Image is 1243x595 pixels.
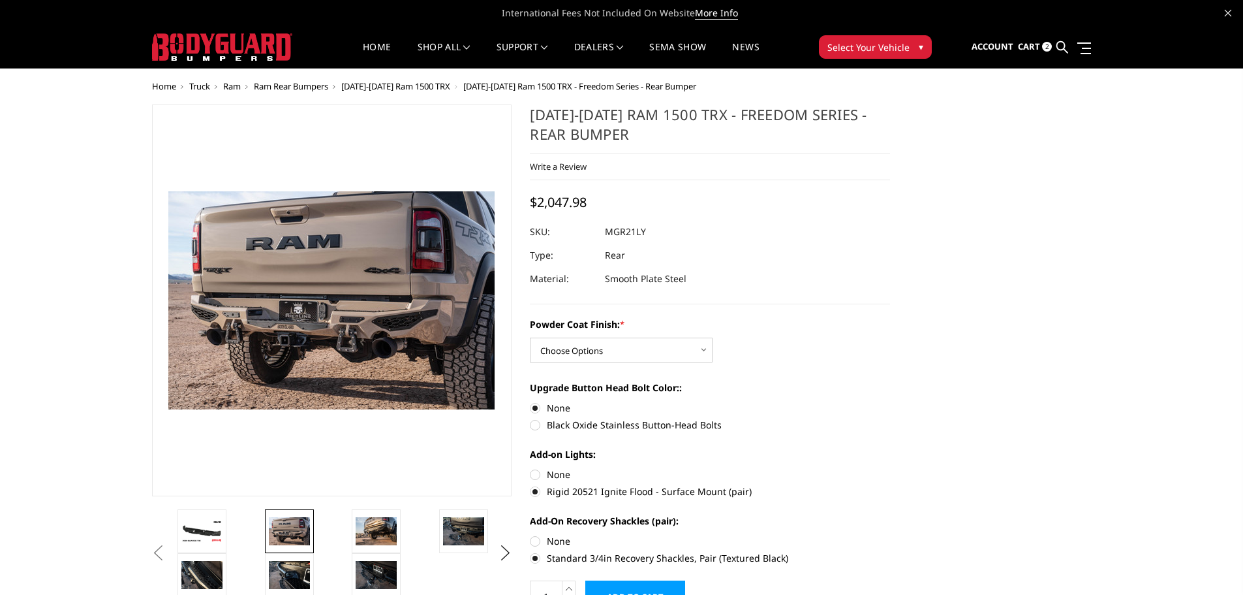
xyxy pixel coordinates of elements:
button: Previous [149,543,168,563]
img: 2021-2024 Ram 1500 TRX - Freedom Series - Rear Bumper [181,520,223,543]
img: 2021-2024 Ram 1500 TRX - Freedom Series - Rear Bumper [356,561,397,588]
a: Account [972,29,1013,65]
img: 2021-2024 Ram 1500 TRX - Freedom Series - Rear Bumper [443,517,484,545]
dd: Rear [605,244,625,267]
a: Ram Rear Bumpers [254,80,328,92]
dt: SKU: [530,220,595,244]
label: Black Oxide Stainless Button-Head Bolts [530,418,890,432]
a: SEMA Show [649,42,706,68]
label: None [530,401,890,415]
span: 2 [1042,42,1052,52]
label: Standard 3/4in Recovery Shackles, Pair (Textured Black) [530,551,890,565]
label: Add-On Recovery Shackles (pair): [530,514,890,528]
dd: Smooth Plate Steel [605,267,686,291]
a: News [732,42,759,68]
a: shop all [418,42,470,68]
iframe: Chat Widget [1178,532,1243,595]
a: Home [363,42,391,68]
span: Cart [1018,40,1040,52]
img: BODYGUARD BUMPERS [152,33,292,61]
a: Dealers [574,42,624,68]
label: Upgrade Button Head Bolt Color:: [530,381,890,394]
label: None [530,534,890,548]
img: 2021-2024 Ram 1500 TRX - Freedom Series - Rear Bumper [269,561,310,588]
span: $2,047.98 [530,193,587,211]
img: 2021-2024 Ram 1500 TRX - Freedom Series - Rear Bumper [269,517,310,545]
label: Rigid 20521 Ignite Flood - Surface Mount (pair) [530,485,890,498]
a: Cart 2 [1018,29,1052,65]
span: Account [972,40,1013,52]
label: Add-on Lights: [530,447,890,461]
dt: Material: [530,267,595,291]
button: Next [495,543,515,563]
label: Powder Coat Finish: [530,317,890,331]
label: None [530,468,890,481]
a: More Info [695,7,738,20]
dd: MGR21LY [605,220,646,244]
img: 2021-2024 Ram 1500 TRX - Freedom Series - Rear Bumper [356,517,397,545]
span: Select Your Vehicle [827,40,910,54]
img: 2021-2024 Ram 1500 TRX - Freedom Series - Rear Bumper [181,561,223,588]
a: Support [497,42,548,68]
button: Select Your Vehicle [819,35,932,59]
a: [DATE]-[DATE] Ram 1500 TRX [341,80,450,92]
a: Ram [223,80,241,92]
a: Home [152,80,176,92]
dt: Type: [530,244,595,267]
span: ▾ [919,40,923,54]
a: 2021-2024 Ram 1500 TRX - Freedom Series - Rear Bumper [152,105,512,496]
span: [DATE]-[DATE] Ram 1500 TRX - Freedom Series - Rear Bumper [463,80,696,92]
a: Write a Review [530,161,587,172]
a: Truck [189,80,210,92]
h1: [DATE]-[DATE] Ram 1500 TRX - Freedom Series - Rear Bumper [530,105,890,153]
